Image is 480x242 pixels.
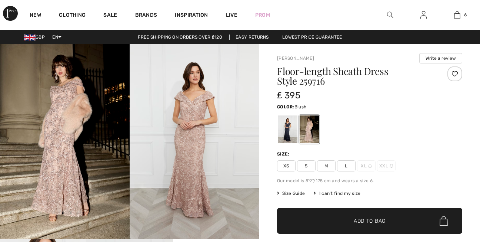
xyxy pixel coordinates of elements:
[297,160,316,171] span: S
[278,115,297,143] div: Navy
[419,53,462,63] button: Write a review
[441,10,474,19] a: 6
[277,56,314,61] a: [PERSON_NAME]
[277,151,291,157] div: Size:
[420,10,427,19] img: My Info
[337,160,356,171] span: L
[317,160,336,171] span: M
[414,10,433,20] a: Sign In
[377,160,396,171] span: XXL
[59,12,86,20] a: Clothing
[277,177,462,184] div: Our model is 5'9"/175 cm and wears a size 6.
[24,35,36,40] img: UK Pound
[175,12,208,20] span: Inspiration
[387,10,393,19] img: search the website
[300,115,319,143] div: Blush
[52,35,61,40] span: EN
[229,35,275,40] a: Easy Returns
[130,44,259,239] img: Floor-Length Sheath Dress Style 259716. 2
[454,10,460,19] img: My Bag
[255,11,270,19] a: Prom
[277,160,296,171] span: XS
[103,12,117,20] a: Sale
[277,90,300,101] span: ₤ 395
[30,12,41,20] a: New
[277,104,294,109] span: Color:
[276,35,348,40] a: Lowest Price Guarantee
[440,216,448,226] img: Bag.svg
[464,12,467,18] span: 6
[357,160,376,171] span: XL
[294,104,307,109] span: Blush
[390,164,393,168] img: ring-m.svg
[277,190,305,197] span: Size Guide
[132,35,228,40] a: Free shipping on orders over ₤120
[3,6,18,21] img: 1ère Avenue
[277,66,431,86] h1: Floor-length Sheath Dress Style 259716
[226,11,237,19] a: Live
[354,217,386,225] span: Add to Bag
[368,164,372,168] img: ring-m.svg
[314,190,360,197] div: I can't find my size
[277,208,462,234] button: Add to Bag
[24,35,48,40] span: GBP
[135,12,157,20] a: Brands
